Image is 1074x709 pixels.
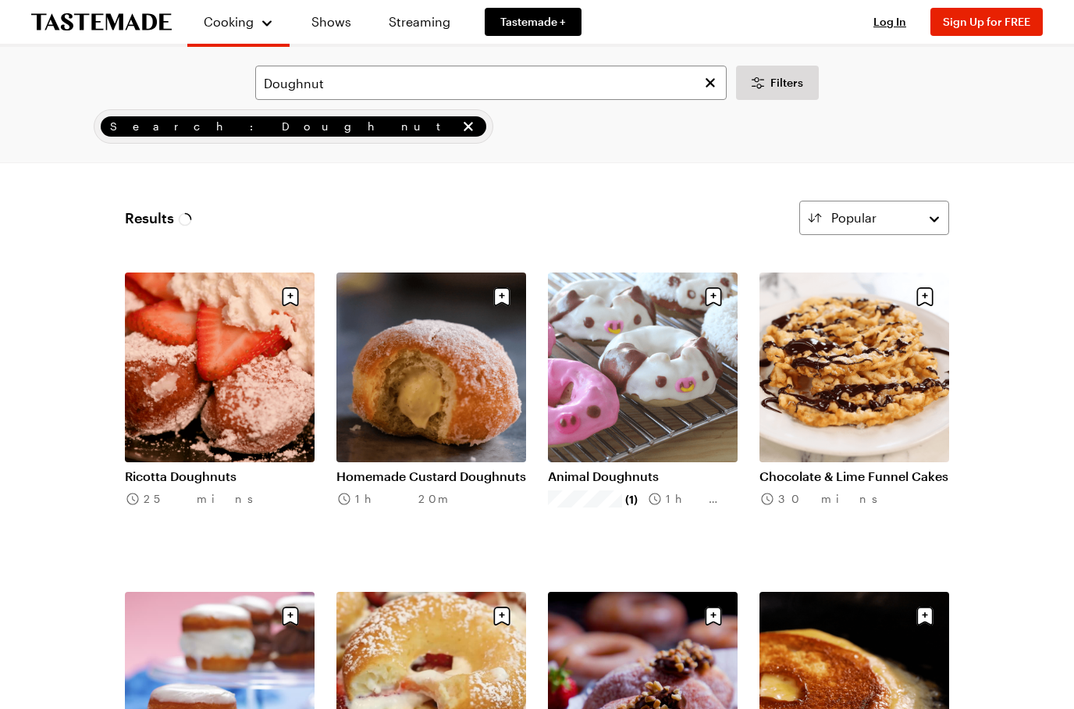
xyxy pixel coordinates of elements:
button: Save recipe [699,282,728,312]
button: Cooking [203,6,274,37]
button: Save recipe [276,601,305,631]
a: Animal Doughnuts [548,469,738,484]
span: Filters [770,75,803,91]
a: Chocolate & Lime Funnel Cakes [759,469,949,484]
button: Save recipe [487,282,517,312]
span: Sign Up for FREE [943,15,1030,28]
a: Ricotta Doughnuts [125,469,315,484]
a: Tastemade + [485,8,581,36]
span: Results [125,207,193,229]
a: To Tastemade Home Page [31,13,172,31]
span: Tastemade + [500,14,566,30]
button: Save recipe [910,601,940,631]
button: Save recipe [487,601,517,631]
button: Sign Up for FREE [930,8,1043,36]
button: Save recipe [276,282,305,312]
span: Popular [831,208,877,227]
a: Homemade Custard Doughnuts [336,469,526,484]
button: Popular [799,201,949,235]
button: Save recipe [910,282,940,312]
button: Clear search [702,74,719,91]
button: Log In [859,14,921,30]
span: Cooking [204,14,254,29]
span: Log In [873,15,906,28]
button: Desktop filters [736,66,819,100]
button: Save recipe [699,601,728,631]
span: Search: Doughnut [110,118,457,135]
button: remove Search: Doughnut [460,118,477,135]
